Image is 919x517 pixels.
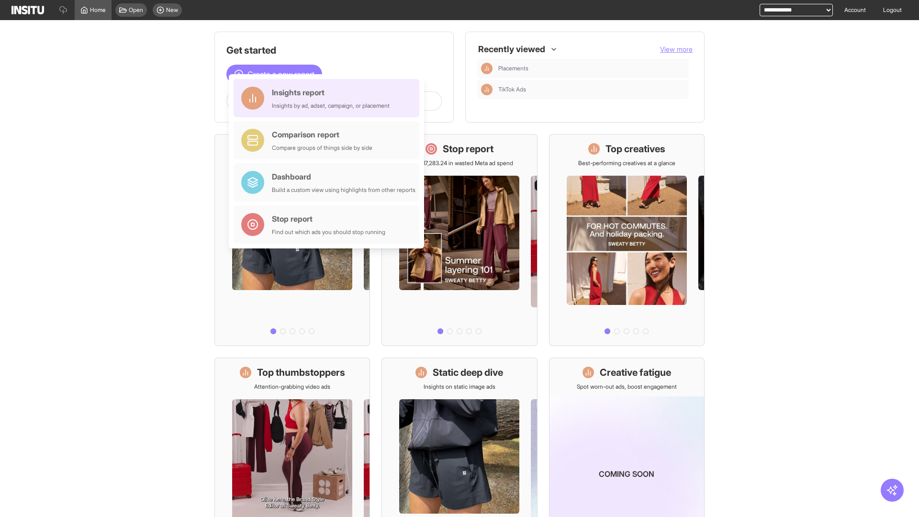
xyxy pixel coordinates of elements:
[257,366,345,379] h1: Top thumbstoppers
[605,142,665,156] h1: Top creatives
[272,102,390,110] div: Insights by ad, adset, campaign, or placement
[272,213,385,225] div: Stop report
[226,65,322,84] button: Create a new report
[272,171,415,182] div: Dashboard
[11,6,44,14] img: Logo
[406,159,513,167] p: Save £17,283.24 in wasted Meta ad spend
[272,228,385,236] div: Find out which ads you should stop running
[481,63,493,74] div: Insights
[247,68,314,80] span: Create a new report
[254,383,330,391] p: Attention-grabbing video ads
[90,6,106,14] span: Home
[166,6,178,14] span: New
[381,134,537,346] a: Stop reportSave £17,283.24 in wasted Meta ad spend
[272,186,415,194] div: Build a custom view using highlights from other reports
[226,44,442,57] h1: Get started
[443,142,493,156] h1: Stop report
[498,86,526,93] span: TikTok Ads
[481,84,493,95] div: Insights
[129,6,143,14] span: Open
[578,159,675,167] p: Best-performing creatives at a glance
[498,65,528,72] span: Placements
[272,129,372,140] div: Comparison report
[498,65,685,72] span: Placements
[272,144,372,152] div: Compare groups of things side by side
[214,134,370,346] a: What's live nowSee all active ads instantly
[498,86,685,93] span: TikTok Ads
[433,366,503,379] h1: Static deep dive
[660,45,693,53] span: View more
[549,134,705,346] a: Top creativesBest-performing creatives at a glance
[272,87,390,98] div: Insights report
[660,45,693,54] button: View more
[424,383,495,391] p: Insights on static image ads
